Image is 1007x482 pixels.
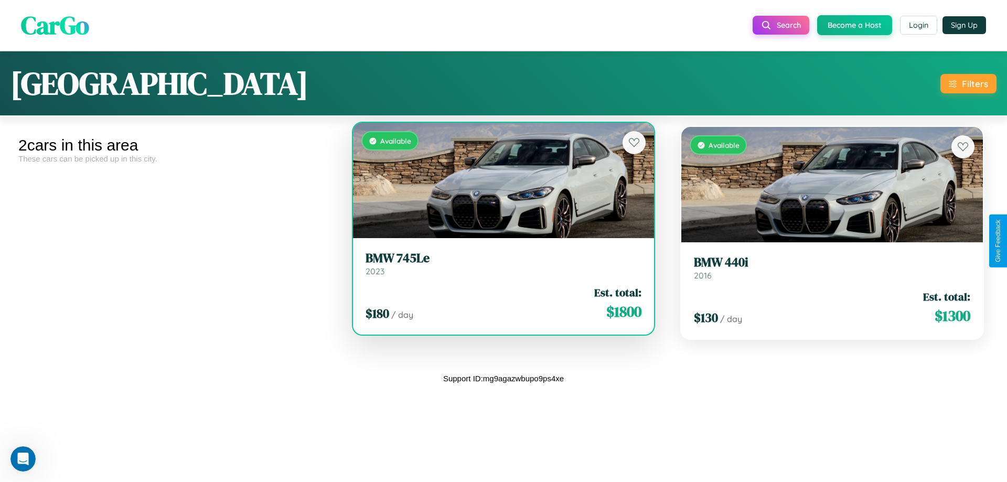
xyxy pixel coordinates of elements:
[10,446,36,472] iframe: Intercom live chat
[366,251,642,266] h3: BMW 745Le
[817,15,892,35] button: Become a Host
[994,220,1002,262] div: Give Feedback
[709,141,740,149] span: Available
[694,270,712,281] span: 2016
[10,62,308,105] h1: [GEOGRAPHIC_DATA]
[720,314,742,324] span: / day
[366,305,389,322] span: $ 180
[366,266,384,276] span: 2023
[900,16,937,35] button: Login
[962,78,988,89] div: Filters
[606,301,641,322] span: $ 1800
[923,289,970,304] span: Est. total:
[366,251,642,276] a: BMW 745Le2023
[391,309,413,320] span: / day
[21,8,89,42] span: CarGo
[694,255,970,281] a: BMW 440i2016
[18,154,331,163] div: These cars can be picked up in this city.
[777,20,801,30] span: Search
[940,74,997,93] button: Filters
[594,285,641,300] span: Est. total:
[443,371,564,385] p: Support ID: mg9agazwbupo9ps4xe
[753,16,809,35] button: Search
[935,305,970,326] span: $ 1300
[694,255,970,270] h3: BMW 440i
[942,16,986,34] button: Sign Up
[694,309,718,326] span: $ 130
[380,136,411,145] span: Available
[18,136,331,154] div: 2 cars in this area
